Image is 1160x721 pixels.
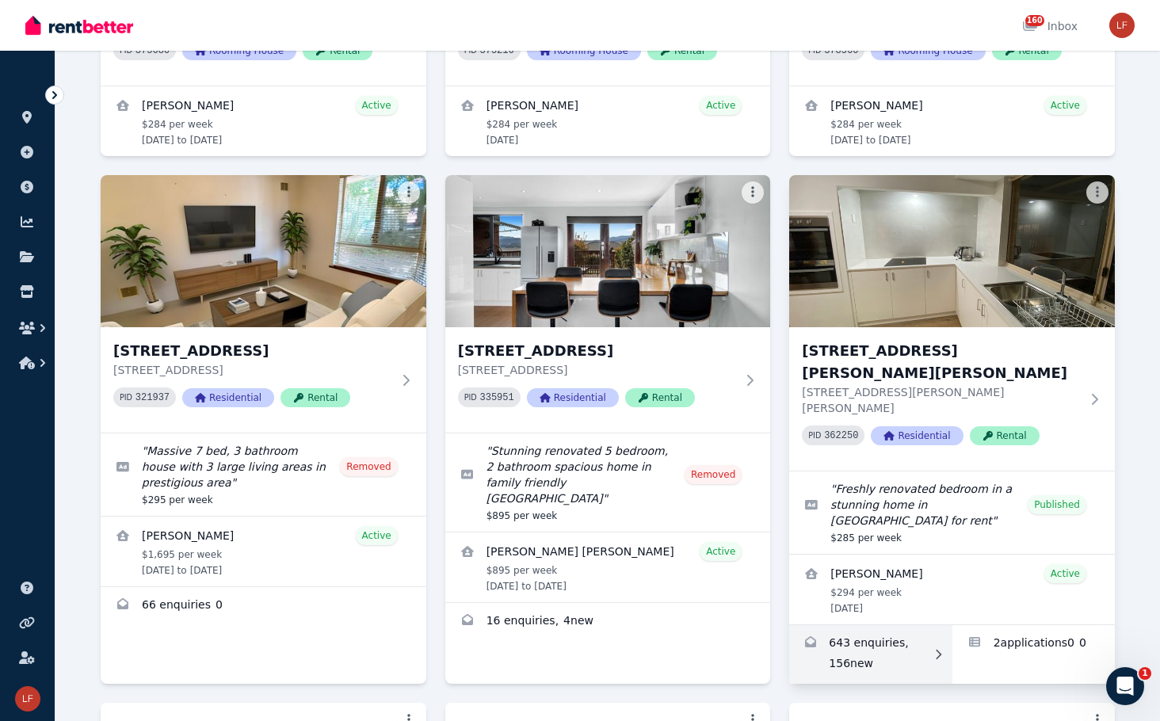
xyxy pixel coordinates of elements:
code: 362250 [824,430,858,441]
code: 375686 [135,45,170,56]
span: Residential [527,388,619,407]
span: Residential [182,388,274,407]
code: 375216 [480,45,514,56]
small: PID [120,393,132,402]
div: Inbox [1022,18,1078,34]
span: Residential [871,426,963,445]
span: 160 [1025,15,1044,26]
a: Edit listing: Stunning renovated 5 bedroom, 2 bathroom spacious home in family friendly Youngtown [445,433,771,532]
a: View details for Brent Atkins [789,86,1115,156]
button: More options [742,181,764,204]
a: View details for Cassius Slater [101,86,426,156]
p: [STREET_ADDRESS] [113,362,391,378]
h3: [STREET_ADDRESS] [458,340,736,362]
p: [STREET_ADDRESS][PERSON_NAME][PERSON_NAME] [802,384,1080,416]
a: View details for Syed Raza Rizvi [445,532,771,602]
button: More options [1086,181,1108,204]
small: PID [808,431,821,440]
a: Enquiries for 13 Redwood Crescent, Youngtown [445,603,771,641]
img: 7 Hillcrest Road, Alexander Heights [101,175,426,327]
a: 7 Hillcrest Road, Alexander Heights[STREET_ADDRESS][STREET_ADDRESS]PID 321937ResidentialRental [101,175,426,433]
span: Rental [970,426,1040,445]
span: Rental [280,388,350,407]
a: View details for Korann Halvorsen [101,517,426,586]
a: Applications for 40 Tatlock Way, Stratton [952,625,1115,684]
a: Enquiries for 7 Hillcrest Road, Alexander Heights [101,587,426,625]
p: [STREET_ADDRESS] [458,362,736,378]
small: PID [464,393,477,402]
code: 321937 [135,392,170,403]
a: Edit listing: Massive 7 bed, 3 bathroom house with 3 large living areas in prestigious area [101,433,426,516]
img: Leo Fung [1109,13,1135,38]
img: Leo Fung [15,686,40,711]
a: 13 Redwood Crescent, Youngtown[STREET_ADDRESS][STREET_ADDRESS]PID 335951ResidentialRental [445,175,771,433]
a: View details for Grace Scelly [789,555,1115,624]
iframe: Intercom live chat [1106,667,1144,705]
button: More options [398,181,420,204]
img: RentBetter [25,13,133,37]
a: Enquiries for 40 Tatlock Way, Stratton [789,625,952,684]
img: 40 Tatlock Way, Stratton [789,175,1115,327]
code: 378560 [824,45,858,56]
img: 13 Redwood Crescent, Youngtown [445,175,771,327]
h3: [STREET_ADDRESS] [113,340,391,362]
a: 40 Tatlock Way, Stratton[STREET_ADDRESS][PERSON_NAME][PERSON_NAME][STREET_ADDRESS][PERSON_NAME][P... [789,175,1115,471]
h3: [STREET_ADDRESS][PERSON_NAME][PERSON_NAME] [802,340,1080,384]
a: View details for Mehdi Mazni [445,86,771,156]
code: 335951 [480,392,514,403]
span: 1 [1139,667,1151,680]
span: Rental [625,388,695,407]
a: Edit listing: Freshly renovated bedroom in a stunning home in Stratton for rent [789,471,1115,554]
